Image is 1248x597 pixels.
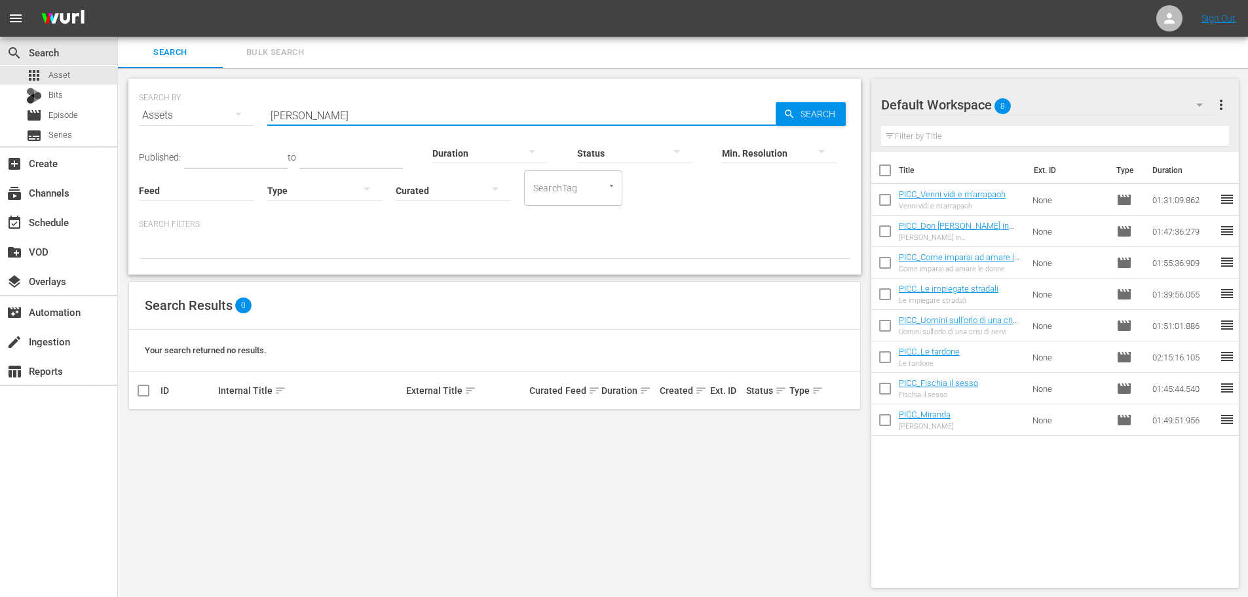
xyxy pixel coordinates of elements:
[1219,317,1235,333] span: reorder
[812,385,823,396] span: sort
[1027,404,1111,436] td: None
[1147,373,1219,404] td: 01:45:44.540
[7,215,22,231] span: Schedule
[639,385,651,396] span: sort
[1027,279,1111,310] td: None
[899,252,1019,272] a: PICC_Come imparai ad amare le donne
[1147,404,1219,436] td: 01:49:51.956
[139,152,181,163] span: Published:
[1027,341,1111,373] td: None
[218,383,402,398] div: Internal Title
[1147,341,1219,373] td: 02:15:16.105
[1116,381,1132,396] span: Episode
[7,156,22,172] span: Create
[7,364,22,379] span: Reports
[48,128,72,142] span: Series
[1116,412,1132,428] span: Episode
[1027,247,1111,279] td: None
[1027,184,1111,216] td: None
[48,88,63,102] span: Bits
[1213,97,1229,113] span: more_vert
[1116,223,1132,239] span: Episode
[26,128,42,144] span: Series
[1213,89,1229,121] button: more_vert
[1219,286,1235,301] span: reorder
[406,383,525,398] div: External Title
[31,3,94,34] img: ans4CAIJ8jUAAAAAAAAAAAAAAAAAAAAAAAAgQb4GAAAAAAAAAAAAAAAAAAAAAAAAJMjXAAAAAAAAAAAAAAAAAAAAAAAAgAT5G...
[26,67,42,83] span: Asset
[899,359,960,368] div: Le tardone
[795,102,846,126] span: Search
[775,385,787,396] span: sort
[1144,152,1223,189] th: Duration
[139,219,850,230] p: Search Filters:
[899,315,1019,335] a: PICC_Uomini sull'orlo di una crisi di nervi
[26,107,42,123] span: Episode
[899,347,960,356] a: PICC_Le tardone
[7,244,22,260] span: VOD
[7,45,22,61] span: Search
[899,328,1023,336] div: Uomini sull'orlo di una crisi di nervi
[26,88,42,104] div: Bits
[899,296,998,305] div: Le impiegate stradali
[899,202,1006,210] div: Venni vidi e m'arrapaoh
[7,305,22,320] span: Automation
[899,265,1023,273] div: Come imparai ad amare le donne
[1116,349,1132,365] span: Episode
[881,87,1215,123] div: Default Workspace
[1026,152,1109,189] th: Ext. ID
[605,180,618,192] button: Open
[1147,216,1219,247] td: 01:47:36.279
[139,97,254,134] div: Assets
[1116,255,1132,271] span: Episode
[660,383,706,398] div: Created
[529,385,561,396] div: Curated
[899,284,998,294] a: PICC_Le impiegate stradali
[464,385,476,396] span: sort
[1147,310,1219,341] td: 01:51:01.886
[1116,318,1132,334] span: Episode
[899,233,1023,242] div: [PERSON_NAME] in [GEOGRAPHIC_DATA]
[899,422,954,431] div: [PERSON_NAME]
[1219,223,1235,239] span: reorder
[7,185,22,201] span: Channels
[1116,192,1132,208] span: Episode
[776,102,846,126] button: Search
[899,221,1014,241] a: PICC_Don [PERSON_NAME] in [GEOGRAPHIC_DATA]
[899,378,978,388] a: PICC_Fischia il sesso
[1219,412,1235,427] span: reorder
[710,385,742,396] div: Ext. ID
[7,274,22,290] span: Overlays
[288,152,296,163] span: to
[601,383,655,398] div: Duration
[899,189,1006,199] a: PICC_Venni vidi e m'arrapaoh
[7,334,22,350] span: Ingestion
[145,298,233,313] span: Search Results
[789,383,814,398] div: Type
[588,385,600,396] span: sort
[994,92,1011,120] span: 8
[899,152,1026,189] th: Title
[48,109,78,122] span: Episode
[746,383,785,398] div: Status
[126,45,215,60] span: Search
[8,10,24,26] span: menu
[145,345,267,355] span: Your search returned no results.
[1219,254,1235,270] span: reorder
[1147,184,1219,216] td: 01:31:09.862
[695,385,707,396] span: sort
[1219,349,1235,364] span: reorder
[1108,152,1144,189] th: Type
[1147,279,1219,310] td: 01:39:56.055
[565,383,597,398] div: Feed
[899,410,951,419] a: PICC_Miranda
[1116,286,1132,302] span: Episode
[161,385,214,396] div: ID
[1027,373,1111,404] td: None
[1027,216,1111,247] td: None
[1219,380,1235,396] span: reorder
[899,391,978,399] div: Fischia il sesso
[1201,13,1236,24] a: Sign Out
[48,69,70,82] span: Asset
[274,385,286,396] span: sort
